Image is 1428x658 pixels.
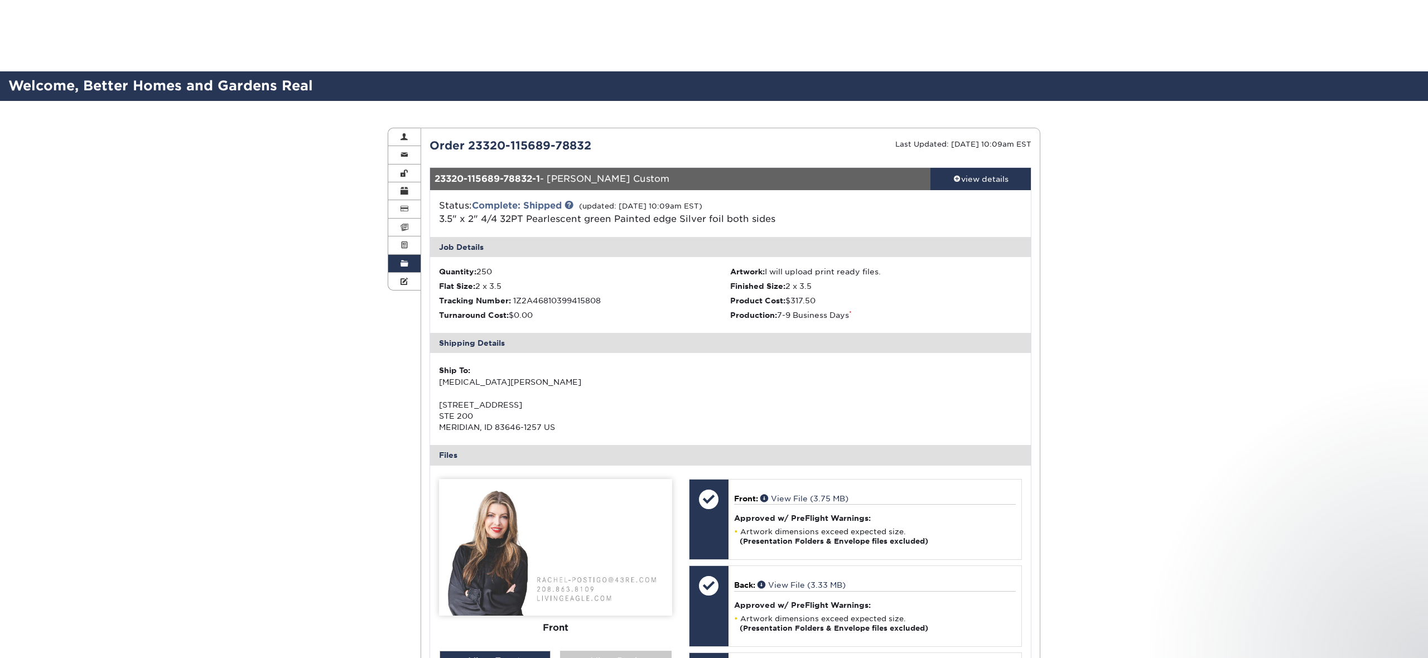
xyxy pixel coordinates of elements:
[430,237,1031,257] div: Job Details
[1390,620,1417,647] iframe: Intercom live chat
[730,282,785,291] strong: Finished Size:
[930,168,1031,190] a: view details
[439,296,511,305] strong: Tracking Number:
[730,267,765,276] strong: Artwork:
[758,580,846,589] a: View File (3.33 MB)
[472,200,562,211] a: Complete: Shipped
[734,494,758,503] span: Front:
[439,282,475,291] strong: Flat Size:
[430,445,1031,465] div: Files
[430,333,1031,353] div: Shipping Details
[734,601,1016,609] h4: Approved w/ PreFlight Warnings:
[439,309,731,321] li: $0.00
[740,624,928,632] strong: (Presentation Folders & Envelope files excluded)
[435,173,540,184] strong: 23320-115689-78832-1
[439,266,731,277] li: 250
[431,199,831,226] div: Status:
[740,537,928,545] strong: (Presentation Folders & Envelope files excluded)
[513,296,601,305] span: 1Z2A46810399415808
[734,527,1016,546] li: Artwork dimensions exceed expected size.
[439,365,731,433] div: [MEDICAL_DATA][PERSON_NAME] [STREET_ADDRESS] STE 200 MERIDIAN, ID 83646-1257 US
[439,280,731,292] li: 2 x 3.5
[579,202,702,210] small: (updated: [DATE] 10:09am EST)
[439,615,672,640] div: Front
[895,140,1031,148] small: Last Updated: [DATE] 10:09am EST
[439,214,775,224] span: 3.5" x 2" 4/4 32PT Pearlescent green Painted edge Silver foil both sides
[730,311,777,320] strong: Production:
[734,580,755,589] span: Back:
[439,311,509,320] strong: Turnaround Cost:
[734,614,1016,633] li: Artwork dimensions exceed expected size.
[730,309,1022,321] li: 7-9 Business Days
[439,366,470,375] strong: Ship To:
[439,267,476,276] strong: Quantity:
[930,173,1031,185] div: view details
[730,280,1022,292] li: 2 x 3.5
[760,494,848,503] a: View File (3.75 MB)
[730,296,785,305] strong: Product Cost:
[421,137,731,154] div: Order 23320-115689-78832
[734,514,1016,522] h4: Approved w/ PreFlight Warnings:
[730,266,1022,277] li: I will upload print ready files.
[730,295,1022,306] li: $317.50
[430,168,931,190] div: - [PERSON_NAME] Custom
